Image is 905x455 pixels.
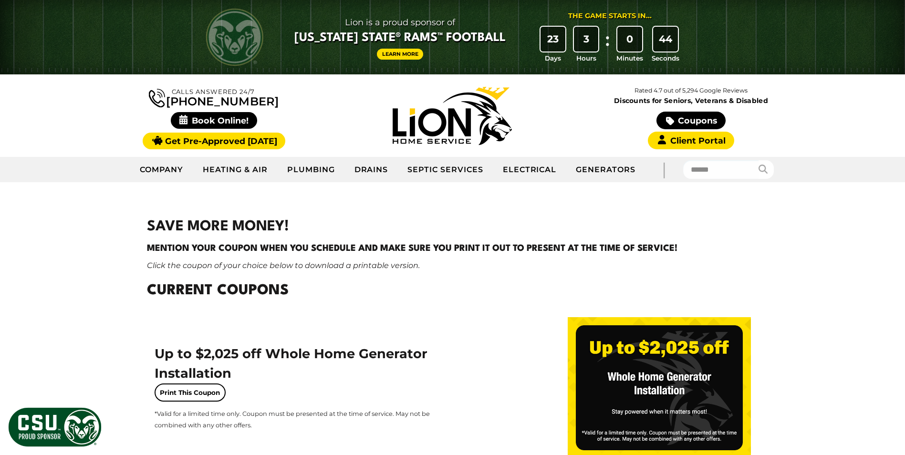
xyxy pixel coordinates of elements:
a: Plumbing [278,158,345,182]
a: Company [130,158,194,182]
a: Heating & Air [193,158,277,182]
span: Lion is a proud sponsor of [294,15,506,30]
a: Learn More [377,49,424,60]
img: CSU Rams logo [206,9,263,66]
div: 0 [617,27,642,52]
a: Print This Coupon [155,383,226,402]
a: Get Pre-Approved [DATE] [143,133,285,149]
div: 23 [541,27,565,52]
a: Septic Services [398,158,493,182]
h4: Mention your coupon when you schedule and make sure you print it out to present at the time of se... [147,242,759,255]
em: Click the coupon of your choice below to download a printable version. [147,261,420,270]
span: [US_STATE] State® Rams™ Football [294,30,506,46]
h2: Current Coupons [147,280,759,302]
strong: SAVE MORE MONEY! [147,220,289,234]
span: Up to $2,025 off Whole Home Generator Installation [155,346,427,381]
a: Generators [566,158,645,182]
span: *Valid for a limited time only. Coupon must be presented at the time of service. May not be combi... [155,410,430,429]
span: Book Online! [171,112,257,129]
a: Drains [345,158,398,182]
span: Minutes [616,53,643,63]
span: Seconds [652,53,679,63]
div: 3 [574,27,599,52]
img: CSU Sponsor Badge [7,406,103,448]
span: Hours [576,53,596,63]
img: Lion Home Service [393,87,512,145]
span: Discounts for Seniors, Veterans & Disabled [574,97,809,104]
span: Days [545,53,561,63]
div: | [645,157,683,182]
a: Coupons [656,112,725,129]
div: The Game Starts in... [568,11,652,21]
a: [PHONE_NUMBER] [149,87,279,107]
a: Electrical [493,158,567,182]
p: Rated 4.7 out of 5,294 Google Reviews [572,85,810,96]
div: : [603,27,612,63]
div: 44 [653,27,678,52]
a: Client Portal [648,132,734,149]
